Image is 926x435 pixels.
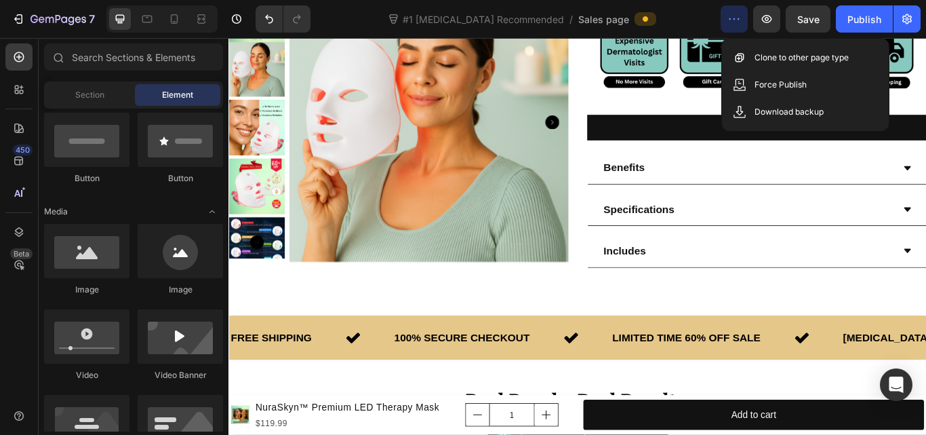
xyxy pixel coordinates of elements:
[400,12,567,26] span: #1 [MEDICAL_DATA] Recommended
[754,105,824,119] p: Download backup
[797,14,820,25] span: Save
[201,201,223,223] span: Toggle open
[880,368,912,401] div: Open Intercom Messenger
[418,90,813,120] button: Add to cart
[138,172,223,185] div: Button
[228,38,926,435] iframe: Design area
[44,284,129,296] div: Image
[44,172,129,185] div: Button
[1,337,98,362] div: FREE SHIPPING
[437,189,519,211] p: Specifications
[193,339,350,360] p: 100% SECURE CHECKOUT
[44,206,68,218] span: Media
[836,5,893,33] button: Publish
[369,90,385,107] button: Carousel Next Arrow
[44,43,223,71] input: Search Sections & Elements
[716,339,920,360] p: [MEDICAL_DATA] RECOMMENDED
[89,11,95,27] p: 7
[569,12,573,26] span: /
[138,284,223,296] div: Image
[75,89,104,101] span: Section
[44,369,129,381] div: Video
[10,248,33,259] div: Beta
[754,51,849,64] p: Clone to other page type
[847,12,881,26] div: Publish
[786,5,830,33] button: Save
[437,238,486,259] p: Includes
[437,140,485,162] p: Benefits
[597,95,649,115] div: Add to cart
[578,12,629,26] span: Sales page
[138,369,223,381] div: Video Banner
[447,339,620,360] p: LIMITED TIME 60% OFF SALE
[754,78,807,92] p: Force Publish
[162,89,193,101] span: Element
[256,5,310,33] div: Undo/Redo
[24,230,41,246] button: Carousel Next Arrow
[5,5,101,33] button: 7
[13,145,33,155] div: 450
